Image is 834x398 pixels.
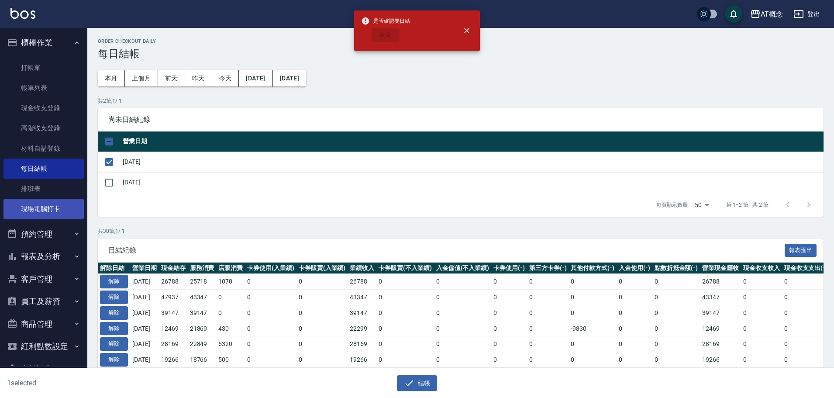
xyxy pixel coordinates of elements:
button: 前天 [158,70,185,87]
p: 第 1–2 筆 共 2 筆 [726,201,769,209]
td: 0 [569,336,617,352]
td: [DATE] [130,305,159,321]
td: 0 [652,336,700,352]
td: 0 [527,274,569,290]
td: -9830 [569,321,617,336]
td: 0 [376,305,434,321]
td: 0 [782,274,830,290]
button: 客戶管理 [3,268,84,291]
td: 0 [245,274,296,290]
a: 材料自購登錄 [3,138,84,159]
td: 43347 [700,290,741,305]
td: 39147 [700,305,741,321]
td: 0 [216,305,245,321]
p: 每頁顯示數量 [656,201,688,209]
th: 第三方卡券(-) [527,263,569,274]
button: 報表及分析 [3,245,84,268]
th: 營業現金應收 [700,263,741,274]
td: 0 [782,352,830,368]
th: 服務消費 [188,263,217,274]
button: 結帳 [397,375,438,391]
td: [DATE] [130,336,159,352]
td: 26788 [348,274,376,290]
a: 高階收支登錄 [3,118,84,138]
div: 50 [691,193,712,217]
td: 0 [741,290,782,305]
th: 入金使用(-) [617,263,652,274]
td: [DATE] [130,352,159,368]
td: 0 [491,305,527,321]
td: 0 [376,290,434,305]
td: 0 [652,290,700,305]
td: 0 [617,352,652,368]
a: 每日結帳 [3,159,84,179]
td: 22849 [188,336,217,352]
td: 28169 [700,336,741,352]
td: 22299 [348,321,376,336]
td: 0 [376,321,434,336]
td: 0 [491,321,527,336]
a: 報表匯出 [785,246,817,254]
td: 0 [569,290,617,305]
td: [DATE] [130,274,159,290]
td: 25718 [188,274,217,290]
th: 卡券使用(-) [491,263,527,274]
th: 現金收支支出(-) [782,263,830,274]
button: 紅利點數設定 [3,335,84,358]
td: 0 [376,336,434,352]
div: AT概念 [761,9,783,20]
td: 28169 [159,336,188,352]
td: 0 [491,290,527,305]
td: 0 [617,290,652,305]
th: 營業日期 [130,263,159,274]
td: 0 [741,352,782,368]
button: 解除 [100,291,128,304]
td: 0 [652,305,700,321]
th: 卡券販賣(入業績) [296,263,348,274]
a: 現場電腦打卡 [3,199,84,219]
td: 0 [434,290,492,305]
button: 員工及薪資 [3,290,84,313]
td: 0 [741,305,782,321]
td: 0 [296,336,348,352]
td: 0 [245,352,296,368]
td: 0 [652,352,700,368]
button: 資料設定 [3,358,84,381]
td: 43347 [188,290,217,305]
h3: 每日結帳 [98,48,824,60]
td: 0 [434,352,492,368]
td: 12469 [159,321,188,336]
a: 帳單列表 [3,78,84,98]
td: 0 [376,274,434,290]
th: 卡券使用(入業績) [245,263,296,274]
th: 入金儲值(不入業績) [434,263,492,274]
td: 0 [434,336,492,352]
button: 登出 [790,6,824,22]
button: 解除 [100,306,128,320]
button: 解除 [100,337,128,351]
th: 其他付款方式(-) [569,263,617,274]
td: 0 [376,352,434,368]
span: 是否確認要日結 [361,17,410,25]
td: [DATE] [130,290,159,305]
td: 0 [491,274,527,290]
td: 0 [296,321,348,336]
td: 19266 [348,352,376,368]
button: [DATE] [239,70,272,87]
button: 今天 [212,70,239,87]
td: 0 [652,321,700,336]
button: 上個月 [125,70,158,87]
td: 0 [245,305,296,321]
td: 0 [617,305,652,321]
td: 0 [296,352,348,368]
td: 0 [296,305,348,321]
button: [DATE] [273,70,306,87]
td: 5320 [216,336,245,352]
td: 39147 [159,305,188,321]
td: 0 [569,352,617,368]
th: 卡券販賣(不入業績) [376,263,434,274]
td: 430 [216,321,245,336]
button: 商品管理 [3,313,84,336]
button: close [457,21,476,40]
a: 打帳單 [3,58,84,78]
